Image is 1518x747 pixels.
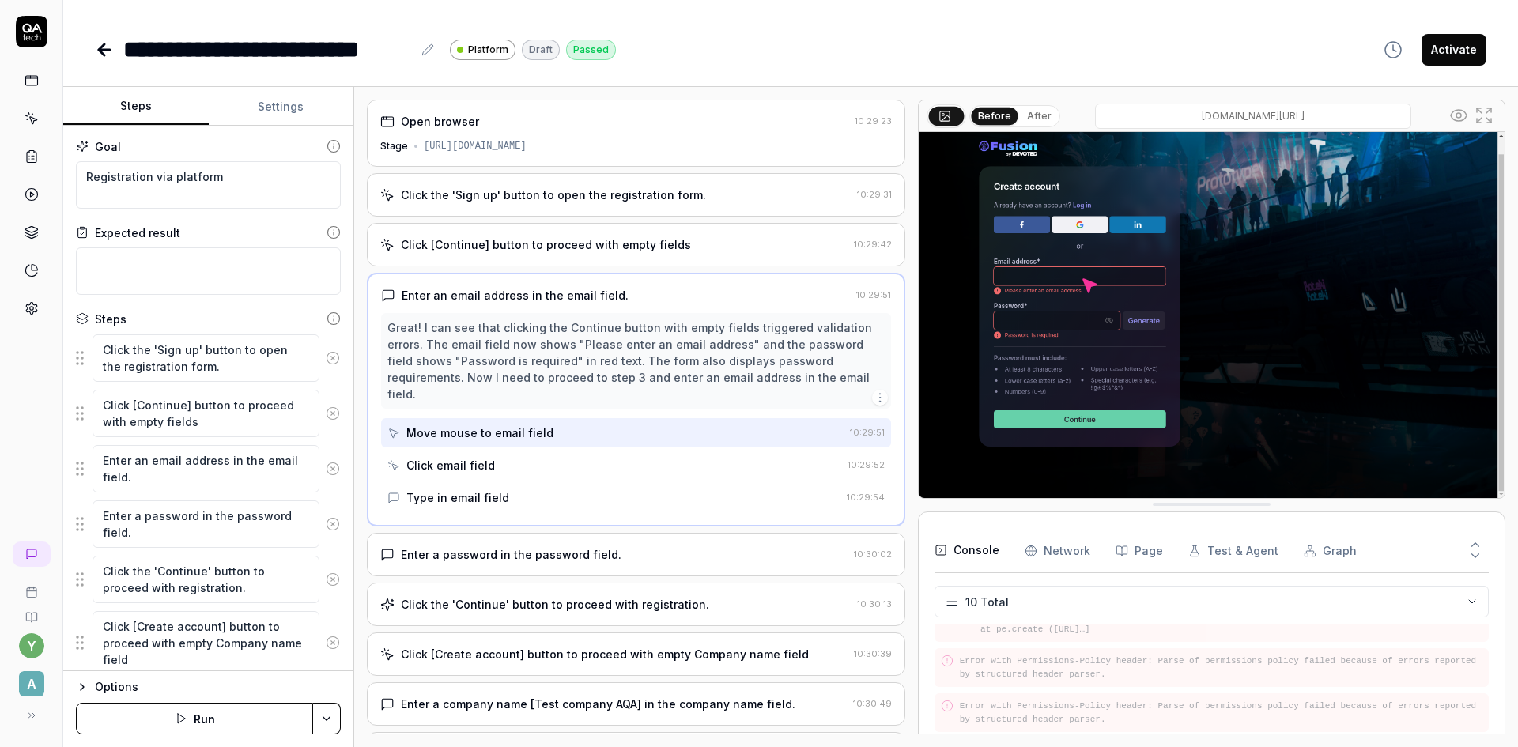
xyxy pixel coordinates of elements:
div: Suggestions [76,610,341,676]
button: Run [76,703,313,734]
button: Click email field10:29:52 [381,451,891,480]
div: Passed [566,40,616,60]
button: View version history [1374,34,1412,66]
a: Documentation [6,598,56,624]
button: Type in email field10:29:54 [381,483,891,512]
time: 10:29:42 [854,239,892,250]
pre: Error with Permissions-Policy header: Parse of permissions policy failed because of errors report... [960,655,1482,681]
div: Suggestions [76,389,341,438]
div: Move mouse to email field [406,424,553,441]
time: 10:30:49 [853,698,892,709]
div: Enter a password in the password field. [401,546,621,563]
img: Screenshot [919,132,1505,498]
a: Book a call with us [6,573,56,598]
div: Steps [95,311,126,327]
div: Options [95,677,341,696]
time: 10:29:54 [847,492,885,503]
button: A [6,658,56,700]
button: Console [935,529,999,573]
button: Steps [63,88,209,126]
div: Suggestions [76,444,341,493]
span: A [19,671,44,696]
div: Enter a company name [Test company AQA] in the company name field. [401,696,795,712]
button: y [19,633,44,658]
div: Suggestions [76,555,341,604]
div: Click the 'Sign up' button to open the registration form. [401,187,706,203]
button: Open in full screen [1471,103,1497,128]
time: 10:29:23 [855,115,892,126]
button: Remove step [319,508,346,540]
button: Show all interative elements [1446,103,1471,128]
button: Remove step [319,453,346,485]
button: Remove step [319,342,346,374]
div: Suggestions [76,500,341,549]
div: Open browser [401,113,479,130]
time: 10:29:51 [850,427,885,438]
time: 10:30:39 [854,648,892,659]
div: Click email field [406,457,495,473]
time: 10:30:13 [857,598,892,609]
div: Stage [380,139,408,153]
div: Suggestions [76,334,341,383]
div: Click [Continue] button to proceed with empty fields [401,236,691,253]
div: Great! I can see that clicking the Continue button with empty fields triggered validation errors.... [387,319,885,402]
button: Network [1025,529,1090,573]
a: Platform [450,39,515,60]
button: Remove step [319,398,346,429]
button: Settings [209,88,354,126]
div: Click the 'Continue' button to proceed with registration. [401,596,709,613]
time: 10:29:51 [856,289,891,300]
span: Platform [468,43,508,57]
button: Page [1116,529,1163,573]
button: Remove step [319,564,346,595]
div: Click [Create account] button to proceed with empty Company name field [401,646,809,662]
button: Remove step [319,627,346,658]
div: [URL][DOMAIN_NAME] [424,139,527,153]
button: Options [76,677,341,696]
div: Enter an email address in the email field. [402,287,629,304]
button: Test & Agent [1188,529,1278,573]
div: Type in email field [406,489,509,506]
pre: Error with Permissions-Policy header: Parse of permissions policy failed because of errors report... [960,700,1482,726]
button: Activate [1422,34,1486,66]
time: 10:29:52 [848,459,885,470]
div: Draft [522,40,560,60]
div: Goal [95,138,121,155]
button: Move mouse to email field10:29:51 [381,418,891,447]
button: Before [971,107,1018,124]
a: New conversation [13,541,51,567]
time: 10:29:31 [857,189,892,200]
div: Expected result [95,224,180,241]
button: Graph [1304,529,1357,573]
time: 10:30:02 [854,549,892,560]
button: After [1021,108,1058,125]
